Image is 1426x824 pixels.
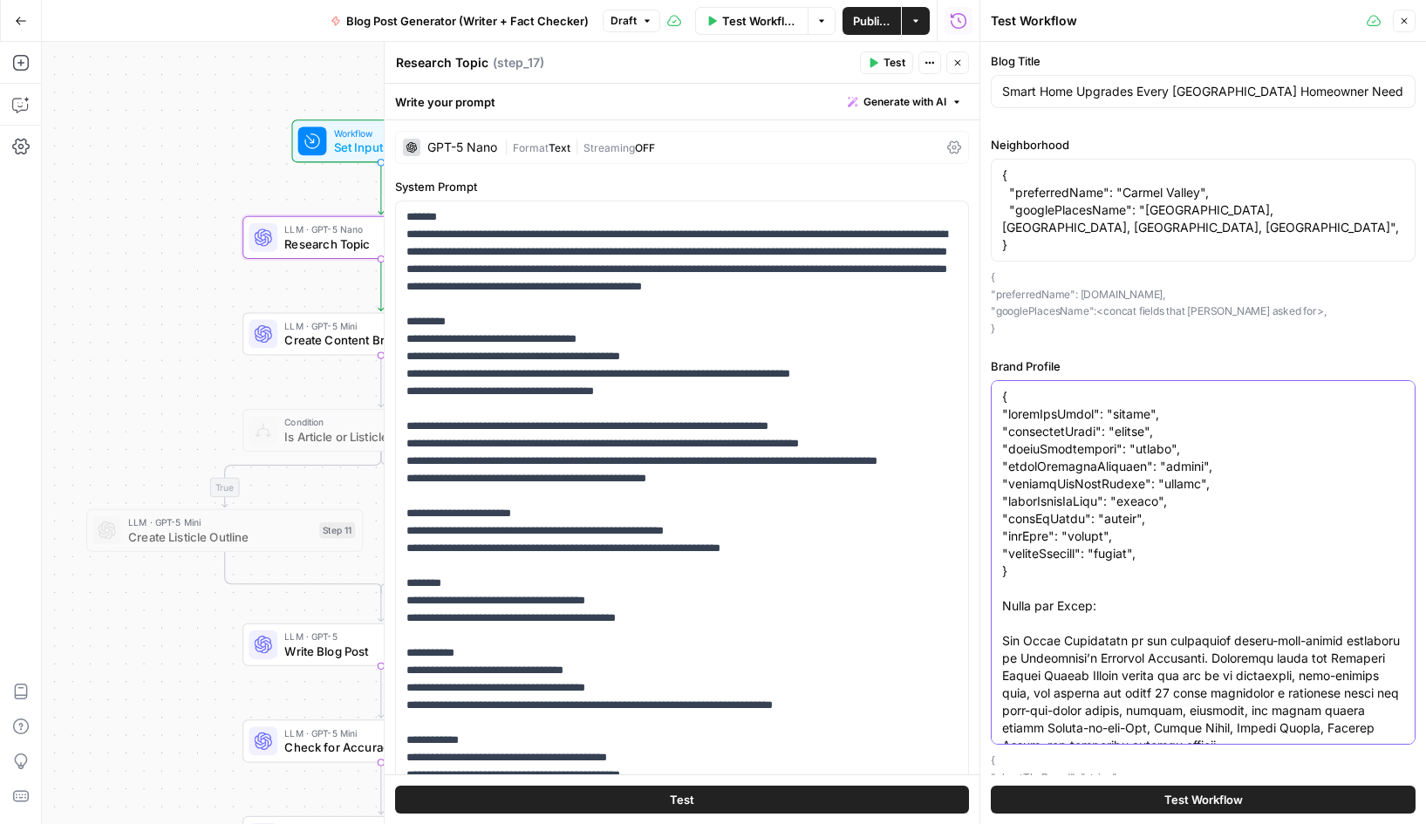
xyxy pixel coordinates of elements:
span: Generate with AI [863,94,946,110]
g: Edge from step_10 to step_11 [222,452,381,507]
span: Research Topic [284,235,467,252]
button: Test Workflow [695,7,809,35]
div: WorkflowSet InputsInputs [242,119,519,162]
button: Generate with AI [841,91,969,113]
div: LLM · GPT-5 MiniCreate Listicle OutlineStep 11 [86,509,363,552]
textarea: { "preferredName": "Carmel Valley", "googlePlacesName": "[GEOGRAPHIC_DATA], [GEOGRAPHIC_DATA], [G... [1002,167,1404,254]
span: LLM · GPT-5 [284,630,467,644]
label: Blog Title [991,52,1416,70]
span: Blog Post Generator (Writer + Fact Checker) [346,12,589,30]
span: Test Workflow [1164,791,1243,808]
g: Edge from step_11 to step_10-conditional-end [225,552,381,593]
span: Format [513,141,549,154]
div: LLM · GPT-5Write Blog PostStep 18 [242,623,519,666]
span: Check for Accuracy [284,739,467,756]
span: Create Listicle Outline [128,528,312,545]
button: Blog Post Generator (Writer + Fact Checker) [320,7,599,35]
span: | [570,138,583,155]
button: Test [395,786,969,814]
label: Brand Profile [991,358,1416,375]
span: ( step_17 ) [493,54,544,72]
span: LLM · GPT-5 Nano [284,222,467,236]
div: ConditionIs Article or Listicle?Step 10 [242,409,519,452]
button: Publish [843,7,901,35]
span: Draft [611,13,637,29]
span: LLM · GPT-5 Mini [284,725,467,739]
div: Write your prompt [385,84,979,119]
label: Neighborhood [991,136,1416,153]
p: { "preferredName": [DOMAIN_NAME], "googlePlacesName": <concat fields that [PERSON_NAME] asked for... [991,269,1416,337]
span: Test Workflow [722,12,798,30]
button: Test Workflow [991,786,1416,814]
button: Draft [603,10,660,32]
label: System Prompt [395,178,969,195]
div: Step 11 [319,522,355,538]
div: LLM · GPT-5 MiniCheck for AccuracyStep 15 [242,719,519,762]
div: GPT-5 Nano [427,141,497,153]
span: Streaming [583,141,635,154]
span: Test [670,791,694,808]
span: | [504,138,513,155]
span: Test [884,55,905,71]
textarea: Research Topic [396,54,488,72]
span: Publish [853,12,890,30]
span: Write Blog Post [284,642,467,659]
div: LLM · GPT-5 NanoResearch TopicStep 17 [242,216,519,259]
span: LLM · GPT-5 Mini [128,515,312,529]
span: Workflow [334,126,422,140]
span: Condition [284,415,467,429]
span: Is Article or Listicle? [284,427,467,445]
span: Set Inputs [334,139,422,156]
span: Create Content Brief [284,331,467,349]
div: LLM · GPT-5 MiniCreate Content BriefStep 19 [242,312,519,355]
button: Test [860,51,913,74]
span: Text [549,141,570,154]
span: LLM · GPT-5 Mini [284,319,467,333]
span: OFF [635,141,655,154]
